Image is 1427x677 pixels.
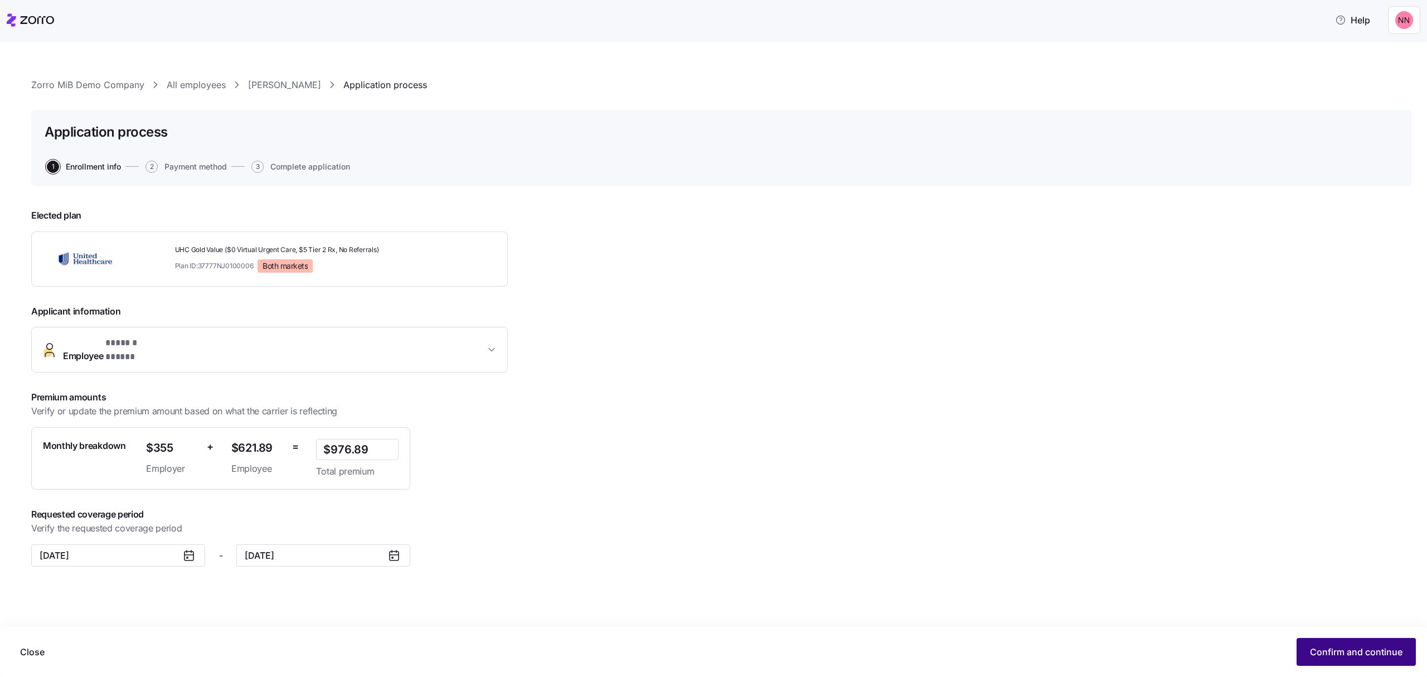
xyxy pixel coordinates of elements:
[164,163,227,171] span: Payment method
[175,245,380,255] span: UHC Gold Value ($0 Virtual Urgent Care, $5 Tier 2 Rx, No Referrals)
[236,544,410,567] button: [DATE]
[1395,11,1413,29] img: 37cb906d10cb440dd1cb011682786431
[47,161,121,173] button: 1Enrollment info
[248,78,321,92] a: [PERSON_NAME]
[143,161,227,173] a: 2Payment method
[63,336,167,363] span: Employee
[31,304,508,318] span: Applicant information
[292,439,299,455] span: =
[45,123,168,141] h1: Application process
[343,78,427,92] a: Application process
[31,78,144,92] a: Zorro MiB Demo Company
[251,161,264,173] span: 3
[1297,638,1416,666] button: Confirm and continue
[1326,9,1379,31] button: Help
[47,161,59,173] span: 1
[146,439,198,457] span: $355
[66,163,121,171] span: Enrollment info
[270,163,350,171] span: Complete application
[146,462,198,476] span: Employer
[45,161,121,173] a: 1Enrollment info
[31,521,182,535] span: Verify the requested coverage period
[175,261,254,270] span: Plan ID: 37777NJ0100006
[31,390,412,404] span: Premium amounts
[43,439,126,453] span: Monthly breakdown
[316,465,399,478] span: Total premium
[20,645,45,659] span: Close
[31,507,549,521] span: Requested coverage period
[249,161,350,173] a: 3Complete application
[145,161,227,173] button: 2Payment method
[31,544,205,567] button: [DATE]
[1310,645,1402,659] span: Confirm and continue
[251,161,350,173] button: 3Complete application
[207,439,213,455] span: +
[1335,13,1370,27] span: Help
[145,161,158,173] span: 2
[31,404,337,418] span: Verify or update the premium amount based on what the carrier is reflecting
[219,549,223,563] span: -
[231,439,283,457] span: $621.89
[11,638,54,666] button: Close
[167,78,226,92] a: All employees
[31,209,508,223] span: Elected plan
[231,462,283,476] span: Employee
[45,246,125,272] img: UnitedHealthcare
[263,261,308,271] span: Both markets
